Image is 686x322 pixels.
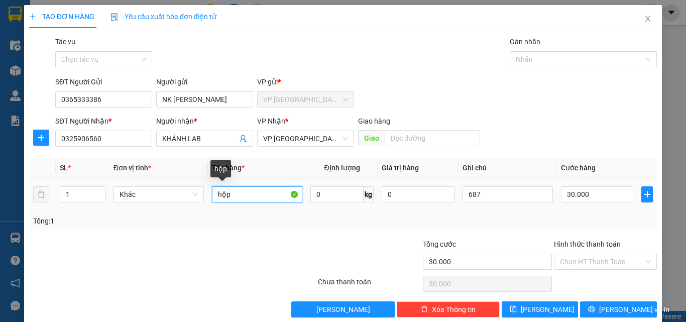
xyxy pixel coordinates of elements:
span: Giao hàng [358,117,390,125]
div: Bằng [118,21,198,33]
span: VP Nhận [257,117,285,125]
span: save [510,305,517,313]
label: Gán nhãn [510,38,540,46]
div: Chưa thanh toán [317,276,422,294]
span: Định lượng [324,164,360,172]
span: VP Ninh Sơn [263,92,348,107]
span: user-add [239,135,247,143]
span: plus [29,13,36,20]
div: VP gửi [257,76,354,87]
span: [PERSON_NAME] [521,304,575,315]
div: 0969328073 [118,33,198,47]
span: Nhận: [118,10,142,20]
input: Dọc đường [385,130,480,146]
span: close [644,15,652,23]
th: Ghi chú [459,158,557,178]
span: Gửi: [9,10,24,20]
div: SĐT Người Gửi [55,76,152,87]
button: [PERSON_NAME] [291,301,394,317]
img: icon [110,13,119,21]
span: Yêu cầu xuất hóa đơn điện tử [110,13,216,21]
span: Khác [120,187,198,202]
div: Người gửi [156,76,253,87]
button: deleteXóa Thông tin [397,301,500,317]
button: Close [634,5,662,33]
div: hộp [210,160,231,177]
span: Giá trị hàng [382,164,419,172]
span: VP Tân Bình [263,131,348,146]
input: Ghi Chú [463,186,553,202]
span: kg [364,186,374,202]
span: TẠO ĐƠN HÀNG [29,13,94,21]
label: Tác vụ [55,38,75,46]
button: save[PERSON_NAME] [502,301,579,317]
span: [PERSON_NAME] và In [599,304,669,315]
span: plus [34,134,49,142]
div: 30.000 [8,65,112,77]
div: SĐT Người Nhận [55,116,152,127]
button: delete [33,186,49,202]
span: Đơn vị tính [113,164,151,172]
span: [PERSON_NAME] [316,304,370,315]
span: Giao [358,130,385,146]
div: Bàu Đồn [118,9,198,21]
div: THÔNG [9,33,110,45]
span: Cước hàng [561,164,596,172]
span: Tổng cước [423,240,456,248]
span: delete [421,305,428,313]
input: VD: Bàn, Ghế [212,186,302,202]
div: VP [GEOGRAPHIC_DATA] [9,9,110,33]
span: Xóa Thông tin [432,304,476,315]
span: CR : [8,66,23,76]
div: Người nhận [156,116,253,127]
button: printer[PERSON_NAME] và In [580,301,657,317]
input: 0 [382,186,454,202]
span: Tên hàng [212,164,245,172]
span: SL [60,164,68,172]
div: Tổng: 1 [33,216,266,227]
label: Hình thức thanh toán [554,240,621,248]
button: plus [641,186,653,202]
span: plus [642,190,652,198]
div: 0962577780 [9,45,110,59]
span: printer [588,305,595,313]
button: plus [33,130,49,146]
